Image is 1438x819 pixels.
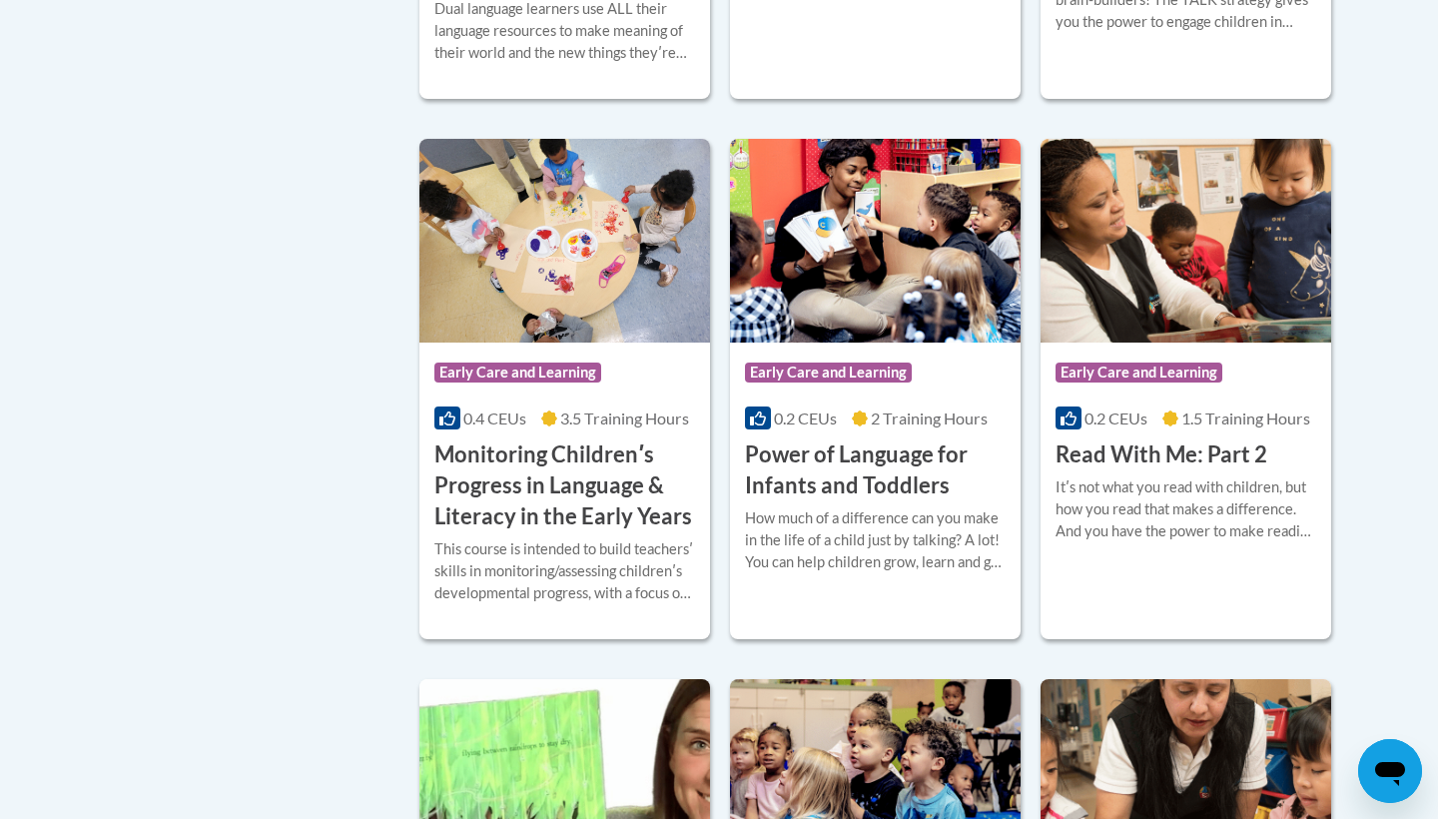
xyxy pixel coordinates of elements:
div: Itʹs not what you read with children, but how you read that makes a difference. And you have the ... [1056,476,1316,542]
span: Early Care and Learning [1056,363,1222,383]
img: Course Logo [419,139,710,343]
h3: Power of Language for Infants and Toddlers [745,439,1006,501]
span: 3.5 Training Hours [560,409,689,427]
span: 2 Training Hours [871,409,988,427]
img: Course Logo [1041,139,1331,343]
img: Course Logo [730,139,1021,343]
span: 0.2 CEUs [774,409,837,427]
a: Course LogoEarly Care and Learning0.2 CEUs1.5 Training Hours Read With Me: Part 2Itʹs not what yo... [1041,139,1331,639]
a: Course LogoEarly Care and Learning0.2 CEUs2 Training Hours Power of Language for Infants and Todd... [730,139,1021,639]
a: Course LogoEarly Care and Learning0.4 CEUs3.5 Training Hours Monitoring Childrenʹs Progress in La... [419,139,710,639]
span: Early Care and Learning [434,363,601,383]
h3: Monitoring Childrenʹs Progress in Language & Literacy in the Early Years [434,439,695,531]
span: 0.4 CEUs [463,409,526,427]
div: This course is intended to build teachersʹ skills in monitoring/assessing childrenʹs developmenta... [434,538,695,604]
div: How much of a difference can you make in the life of a child just by talking? A lot! You can help... [745,507,1006,573]
iframe: Button to launch messaging window [1358,739,1422,803]
span: 1.5 Training Hours [1181,409,1310,427]
span: Early Care and Learning [745,363,912,383]
span: 0.2 CEUs [1084,409,1147,427]
h3: Read With Me: Part 2 [1056,439,1267,470]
